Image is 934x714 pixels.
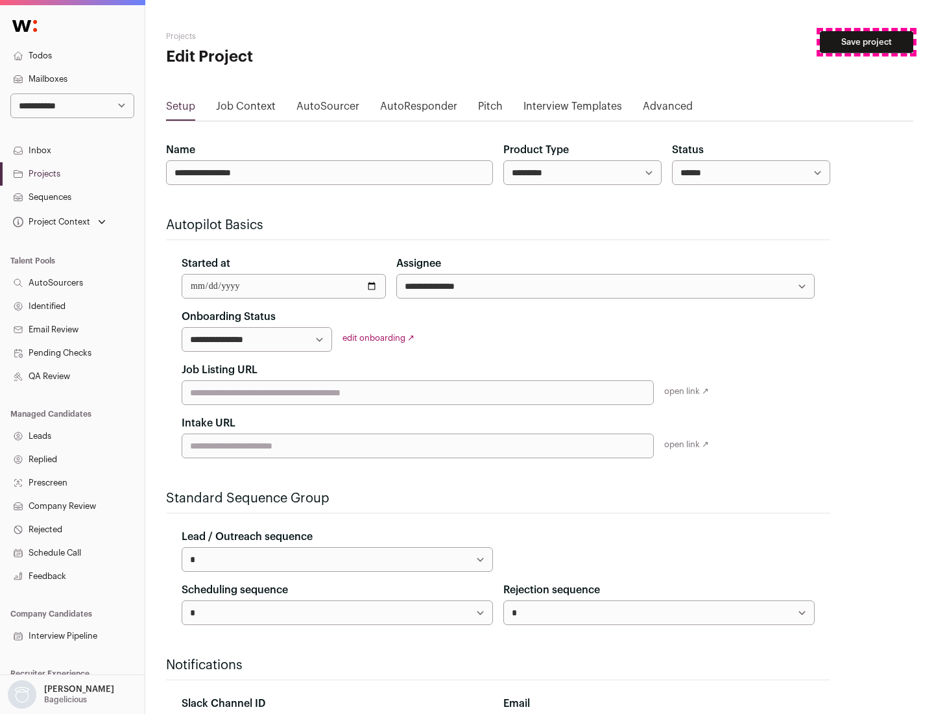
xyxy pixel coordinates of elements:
[166,656,830,674] h2: Notifications
[503,142,569,158] label: Product Type
[5,680,117,709] button: Open dropdown
[182,529,313,545] label: Lead / Outreach sequence
[396,256,441,271] label: Assignee
[503,696,815,711] div: Email
[5,13,44,39] img: Wellfound
[342,334,414,342] a: edit onboarding ↗
[182,582,288,598] label: Scheduling sequence
[10,213,108,231] button: Open dropdown
[10,217,90,227] div: Project Context
[166,99,195,119] a: Setup
[672,142,704,158] label: Status
[8,680,36,709] img: nopic.png
[478,99,503,119] a: Pitch
[380,99,457,119] a: AutoResponder
[44,695,87,705] p: Bagelicious
[182,696,265,711] label: Slack Channel ID
[166,216,830,234] h2: Autopilot Basics
[182,256,230,271] label: Started at
[523,99,622,119] a: Interview Templates
[820,31,913,53] button: Save project
[166,47,415,68] h1: Edit Project
[182,362,257,378] label: Job Listing URL
[166,489,830,508] h2: Standard Sequence Group
[182,309,276,325] label: Onboarding Status
[166,142,195,158] label: Name
[503,582,600,598] label: Rejection sequence
[166,31,415,42] h2: Projects
[182,415,235,431] label: Intake URL
[296,99,359,119] a: AutoSourcer
[44,684,114,695] p: [PERSON_NAME]
[216,99,276,119] a: Job Context
[643,99,693,119] a: Advanced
